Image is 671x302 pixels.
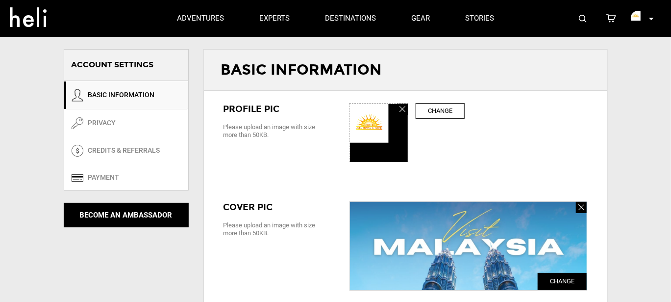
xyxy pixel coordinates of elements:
img: cover_pic_b3569a9ba3e96c918dc74d1d36cac89d.png [350,202,587,290]
div: Cover PIC [224,201,335,214]
p: experts [259,13,290,24]
p: adventures [177,13,224,24]
img: money-icon.png [72,145,83,157]
p: destinations [325,13,376,24]
span: ACCOUNT SETTINGS [72,60,154,69]
img: credit-card-icon-small.svg [72,174,83,182]
a: PRIVACY [64,110,188,137]
img: profile_pic_5a8448117dd299c3966c0c3af5d0bb4a.png [631,11,646,26]
div: Please upload an image with size more than 50KB. [224,221,335,237]
a: BASIC INFORMATION [64,81,188,110]
img: key-icon.png [72,117,83,129]
a: Payment [64,165,188,190]
div: Please upload an image with size more than 50KB. [224,123,335,139]
label: Change [416,103,465,119]
button: Become An Ambassador [64,203,189,227]
div: Profile PIC [224,103,335,116]
span: Change [538,273,587,290]
img: profile_pic_5a8448117dd299c3966c0c3af5d0bb4a.png [350,104,408,162]
img: search-bar-icon.svg [579,15,587,23]
a: CREDITS & REFERRALS [64,137,188,165]
img: user-icon.png [72,89,83,102]
div: Basic Information [204,50,607,91]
